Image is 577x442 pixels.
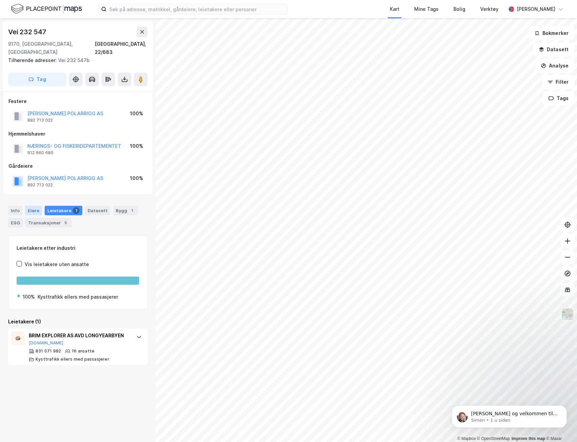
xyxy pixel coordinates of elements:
div: Bygg [113,206,138,215]
div: 1 [129,207,135,214]
button: Datasett [533,43,574,56]
button: Tags [543,92,574,105]
div: Leietakere [45,206,82,215]
div: Vei 232 547b [8,56,142,64]
div: Mine Tags [414,5,439,13]
div: 100% [23,293,35,301]
span: Tilhørende adresser: [8,57,58,63]
div: Vis leietakere uten ansatte [25,260,89,268]
iframe: Intercom notifications melding [442,391,577,439]
div: 912 660 680 [27,150,53,156]
div: ESG [8,218,23,227]
div: 831 071 982 [36,348,61,354]
img: logo.f888ab2527a4732fd821a326f86c7f29.svg [11,3,82,15]
div: Datasett [85,206,110,215]
div: 9170, [GEOGRAPHIC_DATA], [GEOGRAPHIC_DATA] [8,40,95,56]
div: Kysttrafikk ellers med passasjerer [38,293,118,301]
div: Leietakere etter industri [17,244,139,252]
div: 100% [130,109,143,118]
img: Z [561,308,574,321]
div: 100% [130,174,143,182]
div: [PERSON_NAME] [517,5,555,13]
div: 892 713 022 [27,182,53,188]
a: Improve this map [512,436,545,441]
div: Leietakere (1) [8,318,148,326]
div: Kart [390,5,399,13]
div: Gårdeiere [8,162,147,170]
div: 5 [62,219,69,226]
button: Filter [542,75,574,89]
div: Bolig [453,5,465,13]
button: Tag [8,73,66,86]
div: Eiere [25,206,42,215]
div: 16 ansatte [72,348,94,354]
div: 100% [130,142,143,150]
div: Hjemmelshaver [8,130,147,138]
div: Transaksjoner [25,218,72,227]
div: Kysttrafikk ellers med passasjerer [36,357,109,362]
div: 1 [73,207,80,214]
div: Vei 232 547 [8,26,48,37]
button: Analyse [535,59,574,73]
div: [GEOGRAPHIC_DATA], 22/683 [95,40,148,56]
div: Info [8,206,22,215]
div: Festere [8,97,147,105]
input: Søk på adresse, matrikkel, gårdeiere, leietakere eller personer [107,4,287,14]
a: Mapbox [457,436,476,441]
button: Bokmerker [529,26,574,40]
a: OpenStreetMap [477,436,510,441]
div: BRIM EXPLORER AS AVD LONGYEARBYEN [29,331,130,340]
div: Verktøy [480,5,498,13]
button: [DOMAIN_NAME] [29,340,64,346]
div: 892 713 022 [27,118,53,123]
